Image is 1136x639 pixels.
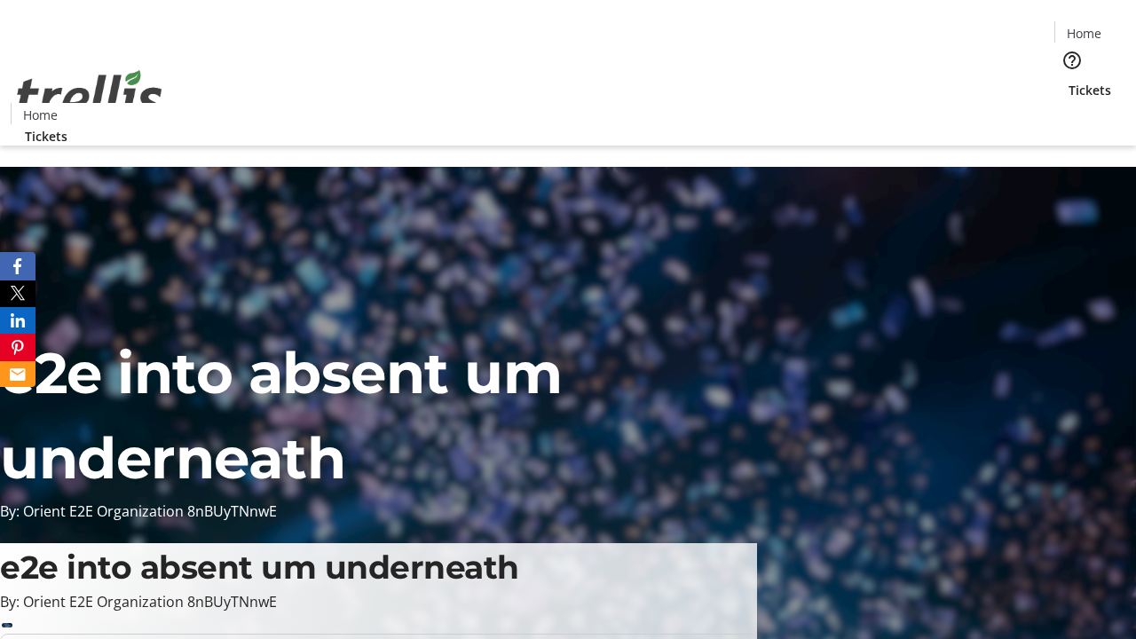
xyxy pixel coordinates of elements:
[1054,43,1090,78] button: Help
[1054,99,1090,135] button: Cart
[1069,81,1111,99] span: Tickets
[12,106,68,124] a: Home
[23,106,58,124] span: Home
[11,127,82,146] a: Tickets
[1054,81,1125,99] a: Tickets
[1067,24,1101,43] span: Home
[25,127,67,146] span: Tickets
[1055,24,1112,43] a: Home
[11,51,169,139] img: Orient E2E Organization 8nBUyTNnwE's Logo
